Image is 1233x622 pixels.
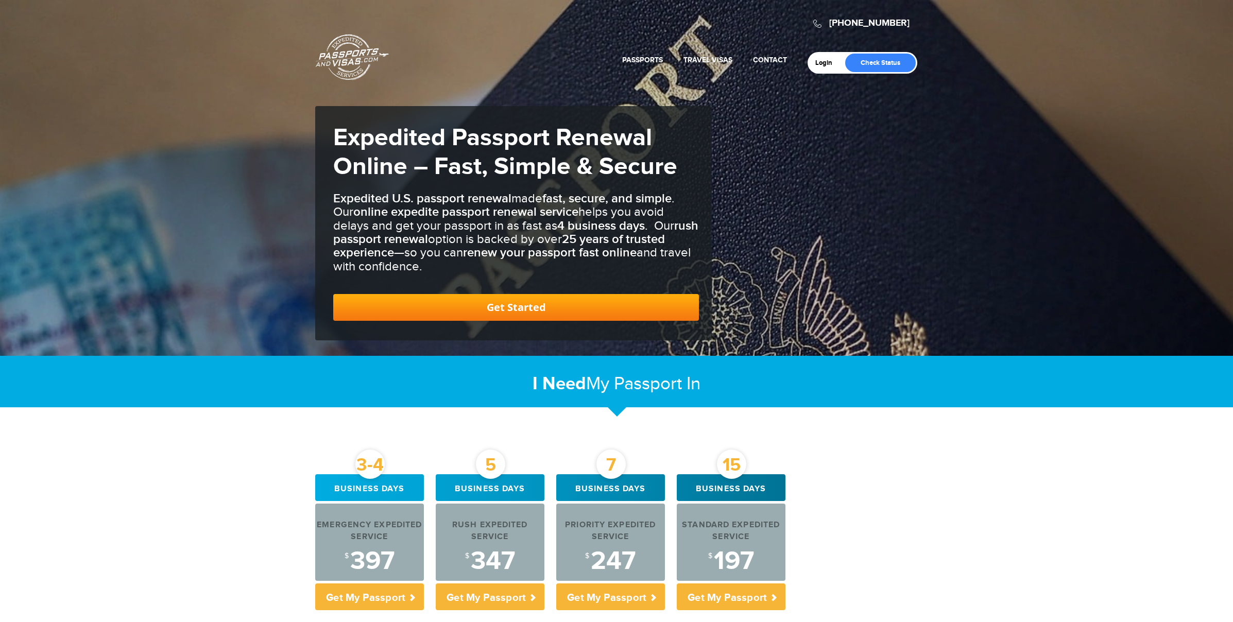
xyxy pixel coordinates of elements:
[333,123,677,182] strong: Expedited Passport Renewal Online – Fast, Simple & Secure
[315,548,424,574] div: 397
[556,548,665,574] div: 247
[556,474,665,501] div: Business days
[815,59,840,67] a: Login
[436,548,544,574] div: 347
[355,450,385,479] div: 3-4
[677,548,785,574] div: 197
[556,520,665,543] div: Priority Expedited Service
[436,583,544,610] p: Get My Passport
[717,450,746,479] div: 15
[556,474,665,610] a: 7 Business days Priority Expedited Service $247 Get My Passport
[753,56,787,64] a: Contact
[315,474,424,501] div: Business days
[596,450,626,479] div: 7
[333,191,511,206] b: Expedited U.S. passport renewal
[353,204,578,219] b: online expedite passport renewal service
[556,583,665,610] p: Get My Passport
[333,218,698,247] b: rush passport renewal
[315,520,424,543] div: Emergency Expedited Service
[333,294,699,321] a: Get Started
[677,520,785,543] div: Standard Expedited Service
[436,474,544,610] a: 5 Business days Rush Expedited Service $347 Get My Passport
[708,552,712,560] sup: $
[315,474,424,610] a: 3-4 Business days Emergency Expedited Service $397 Get My Passport
[542,191,672,206] b: fast, secure, and simple
[436,474,544,501] div: Business days
[677,474,785,610] a: 15 Business days Standard Expedited Service $197 Get My Passport
[614,373,700,394] span: Passport In
[557,218,645,233] b: 4 business days
[677,474,785,501] div: Business days
[315,583,424,610] p: Get My Passport
[585,552,589,560] sup: $
[316,34,389,80] a: Passports & [DOMAIN_NAME]
[622,56,663,64] a: Passports
[463,245,637,260] b: renew your passport fast online
[436,520,544,543] div: Rush Expedited Service
[533,373,586,395] strong: I Need
[677,583,785,610] p: Get My Passport
[333,192,699,273] h3: made . Our helps you avoid delays and get your passport in as fast as . Our option is backed by o...
[315,373,918,395] h2: My
[465,552,469,560] sup: $
[829,18,910,29] a: [PHONE_NUMBER]
[333,232,665,260] b: 25 years of trusted experience
[476,450,505,479] div: 5
[845,54,916,72] a: Check Status
[345,552,349,560] sup: $
[683,56,732,64] a: Travel Visas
